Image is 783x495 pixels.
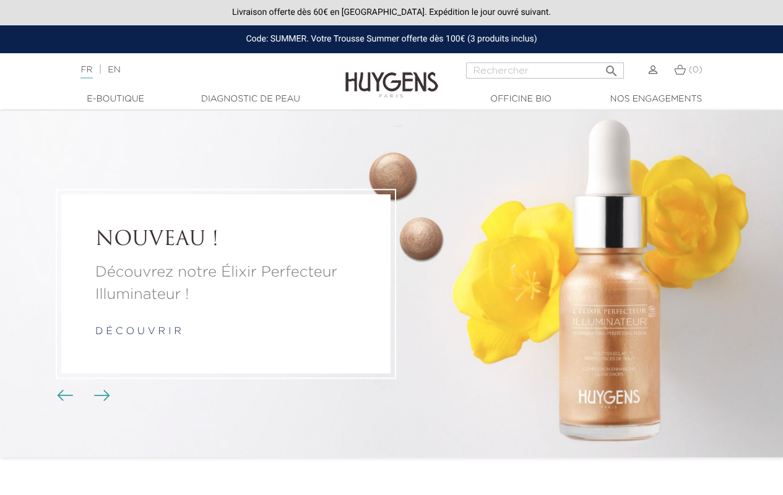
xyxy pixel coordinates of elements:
[95,327,181,337] a: d é c o u v r i r
[80,66,92,79] a: FR
[108,66,120,74] a: EN
[62,387,102,405] div: Boutons du carrousel
[95,228,357,252] a: NOUVEAU !
[600,59,623,75] button: 
[689,66,703,74] span: (0)
[54,93,178,106] a: E-Boutique
[345,52,438,100] img: Huygens
[189,93,313,106] a: Diagnostic de peau
[95,262,357,306] a: Découvrez notre Élixir Perfecteur Illuminateur !
[74,62,317,77] div: |
[594,93,718,106] a: Nos engagements
[459,93,583,106] a: Officine Bio
[604,60,619,75] i: 
[466,62,624,79] input: Rechercher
